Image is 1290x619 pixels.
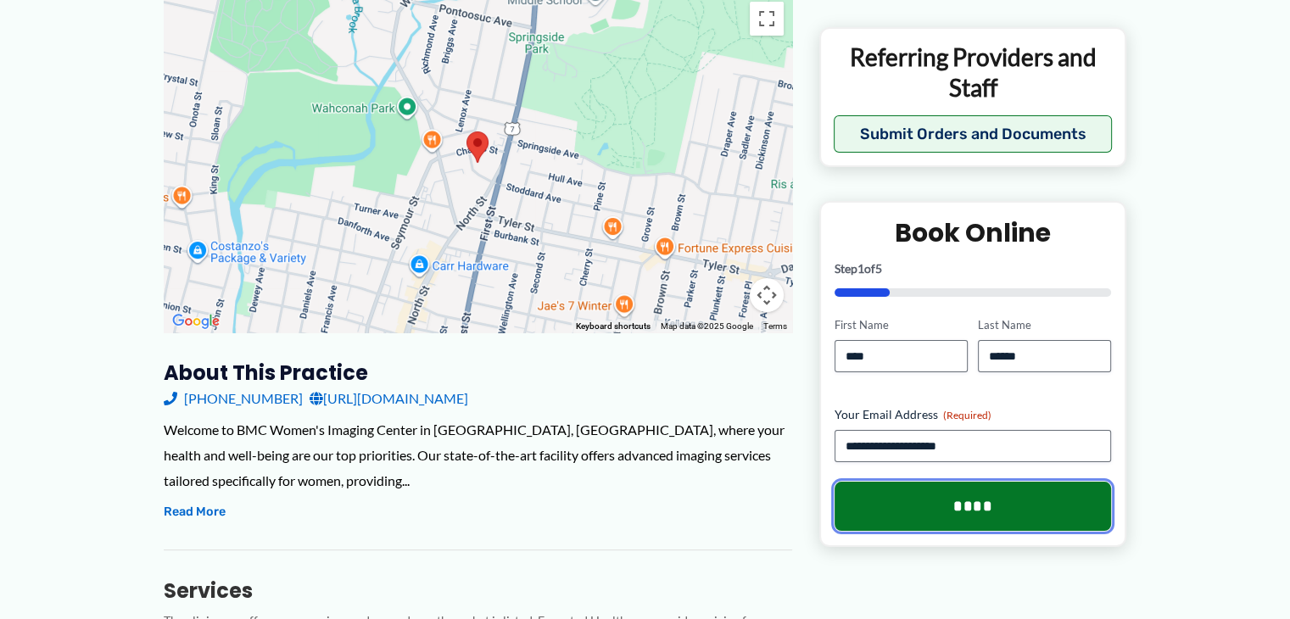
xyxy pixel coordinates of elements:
button: Keyboard shortcuts [576,321,651,332]
span: Map data ©2025 Google [661,321,753,331]
a: Terms (opens in new tab) [763,321,787,331]
div: Welcome to BMC Women's Imaging Center in [GEOGRAPHIC_DATA], [GEOGRAPHIC_DATA], where your health ... [164,417,792,493]
h2: Book Online [835,217,1112,250]
button: Toggle fullscreen view [750,2,784,36]
button: Map camera controls [750,278,784,312]
span: 5 [875,262,882,276]
label: Your Email Address [835,406,1112,423]
a: [PHONE_NUMBER] [164,386,303,411]
img: Google [168,310,224,332]
button: Submit Orders and Documents [834,116,1113,153]
span: (Required) [943,409,991,421]
p: Referring Providers and Staff [834,42,1113,103]
a: Open this area in Google Maps (opens a new window) [168,310,224,332]
h3: Services [164,577,792,604]
label: Last Name [978,318,1111,334]
a: [URL][DOMAIN_NAME] [310,386,468,411]
button: Read More [164,502,226,522]
label: First Name [835,318,968,334]
p: Step of [835,264,1112,276]
h3: About this practice [164,360,792,386]
span: 1 [857,262,864,276]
